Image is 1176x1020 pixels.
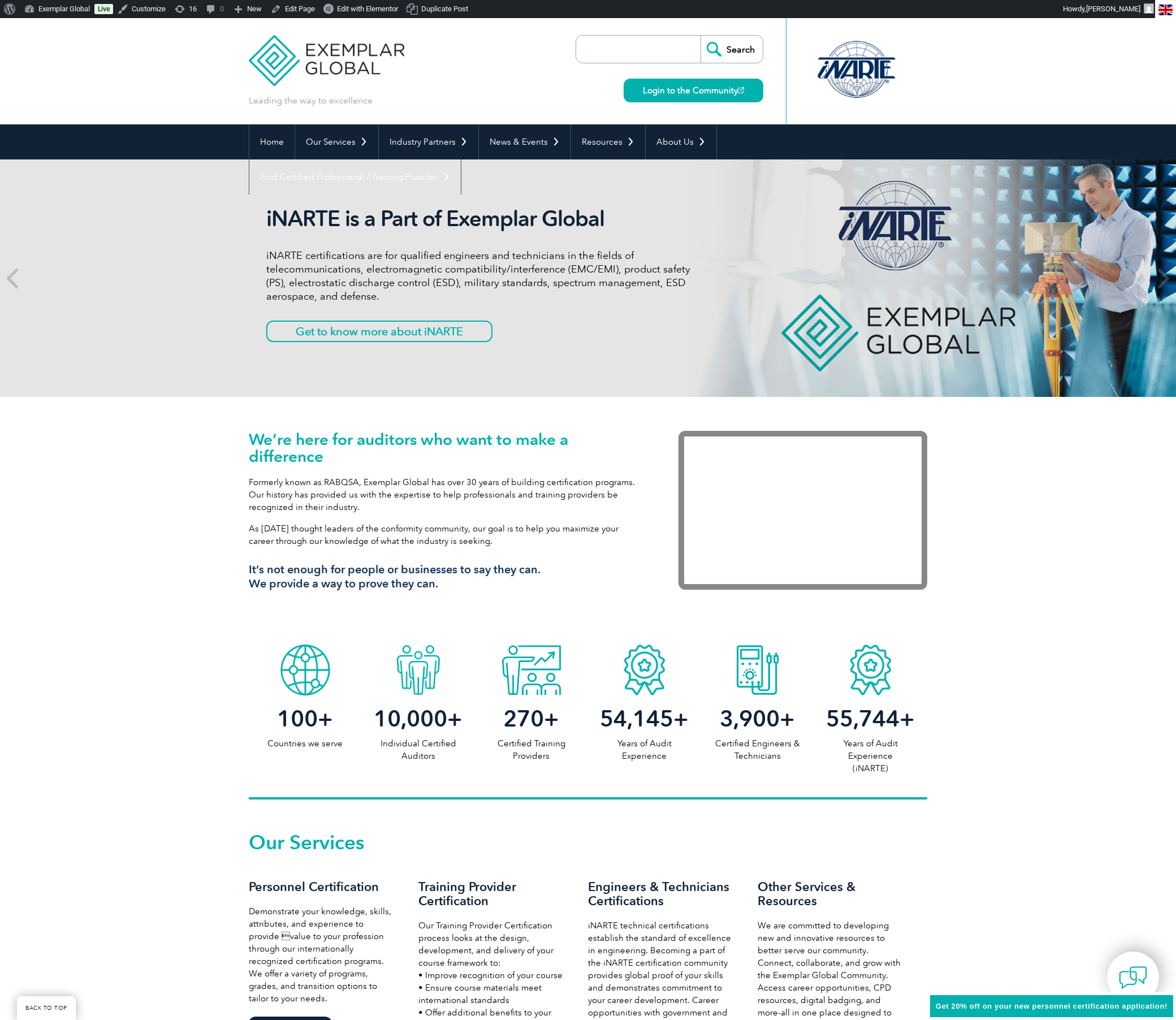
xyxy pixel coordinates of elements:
p: Certified Engineers & Technicians [701,737,814,762]
span: 55,744 [826,705,900,732]
img: contact-chat.png [1119,963,1147,992]
a: Industry Partners [379,124,478,159]
span: [PERSON_NAME] [1086,5,1140,13]
h3: Personnel Certification [249,880,396,894]
p: Demonstrate your knowledge, skills, attributes, and experience to provide value to your professi... [249,905,396,1005]
h3: It’s not enough for people or businesses to say they can. We provide a way to prove they can. [249,563,645,591]
h3: Other Services & Resources [758,880,905,908]
h2: + [475,710,588,728]
p: Years of Audit Experience [588,737,701,762]
a: Home [249,124,295,159]
a: Find Certified Professional / Training Provider [249,159,461,195]
p: Formerly known as RABQSA, Exemplar Global has over 30 years of building certification programs. O... [249,476,645,513]
span: 10,000 [374,705,447,732]
span: Get 20% off on your new personnel certification application! [936,1002,1168,1010]
p: Leading the way to excellence [249,94,373,107]
span: 270 [503,705,544,732]
a: About Us [646,124,716,159]
p: Countries we serve [249,737,362,750]
p: Certified Training Providers [475,737,588,762]
h2: iNARTE is a Part of Exemplar Global [266,206,690,232]
a: Get to know more about iNARTE [266,321,492,342]
h3: Training Provider Certification [418,880,565,908]
a: News & Events [479,124,570,159]
p: Years of Audit Experience (iNARTE) [814,737,927,775]
h3: Engineers & Technicians Certifications [588,880,735,908]
h2: Our Services [249,833,927,852]
span: Edit with Elementor [337,5,398,13]
h1: We’re here for auditors who want to make a difference [249,431,645,465]
p: Individual Certified Auditors [362,737,475,762]
p: As [DATE] thought leaders of the conformity community, our goal is to help you maximize your care... [249,522,645,547]
h2: + [814,710,927,728]
p: iNARTE certifications are for qualified engineers and technicians in the fields of telecommunicat... [266,249,690,303]
a: Our Services [295,124,378,159]
span: 54,145 [600,705,673,732]
input: Search [701,36,763,63]
a: Live [94,4,113,14]
span: 100 [277,705,318,732]
a: BACK TO TOP [17,996,76,1020]
img: open_square.png [738,87,744,93]
a: Login to the Community [624,79,763,102]
img: Exemplar Global [249,18,404,86]
iframe: Exemplar Global: Working together to make a difference [678,431,927,590]
h2: + [249,710,362,728]
h2: + [701,710,814,728]
h2: + [362,710,475,728]
h2: + [588,710,701,728]
a: Resources [571,124,645,159]
span: 3,900 [720,705,780,732]
img: en [1158,5,1173,15]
